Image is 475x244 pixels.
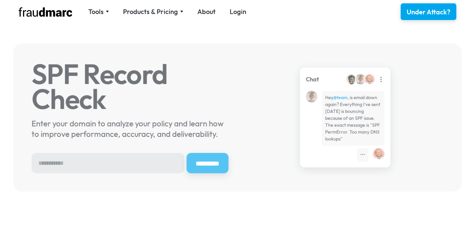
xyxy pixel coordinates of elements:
[230,7,246,16] a: Login
[123,7,183,16] div: Products & Pricing
[401,3,456,20] a: Under Attack?
[32,62,228,111] h1: SPF Record Check
[32,118,228,139] div: Enter your domain to analyze your policy and learn how to improve performance, accuracy, and deli...
[88,7,109,16] div: Tools
[123,7,178,16] div: Products & Pricing
[333,94,347,100] strong: @team
[306,75,319,84] div: Chat
[407,7,450,17] div: Under Attack?
[360,151,365,158] div: •••
[32,153,228,173] form: Hero Sign Up Form
[88,7,104,16] div: Tools
[325,94,381,143] div: Hey , is email down again? Everything I've sent [DATE] is bouncing because of an SPF issue. The e...
[197,7,216,16] a: About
